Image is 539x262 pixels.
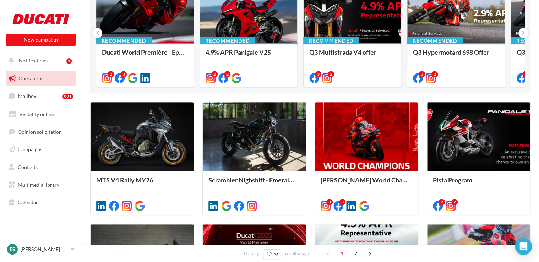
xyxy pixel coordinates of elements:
span: Multimedia library [18,182,59,188]
p: [PERSON_NAME] [21,246,68,253]
div: 3 [419,71,425,77]
span: 1 [336,248,348,259]
div: 4.9% APR Panigale V2S [206,49,292,63]
button: New campaign [6,34,76,46]
div: 3 [315,71,321,77]
div: 3 [326,199,333,205]
span: Visibility online [19,111,54,117]
span: 12 [266,251,272,257]
a: Opinion solicitation [4,125,77,140]
div: 99+ [62,94,73,99]
a: ES [PERSON_NAME] [6,242,76,256]
span: 2 [350,248,361,259]
div: Recommended [303,37,359,45]
div: Pista Program [433,176,524,191]
span: Opinion solicitation [18,129,62,135]
span: results/page [285,250,310,257]
div: 2 [224,71,230,77]
div: 2 [108,71,114,77]
div: 3 [120,71,127,77]
a: Campaigns [4,142,77,157]
div: Q3 Multistrada V4 offer [309,49,395,63]
div: MTS V4 Rally MY26 [96,176,188,191]
div: 3 [522,71,529,77]
div: [PERSON_NAME] World Champion [321,176,412,191]
div: Recommended [407,37,463,45]
div: Recommended [200,37,255,45]
div: Open Intercom Messenger [515,238,532,255]
span: Contacts [18,164,38,170]
a: Operations [4,71,77,86]
span: Mailbox [18,93,36,99]
div: Q3 Hypermotard 698 Offer [413,49,499,63]
span: ES [10,246,15,253]
div: Ducati World Première - Episode 2 [102,49,188,63]
div: 2 [439,199,445,205]
div: 2 [211,71,218,77]
div: 2 [431,71,438,77]
a: Mailbox99+ [4,88,77,104]
button: Notifications 1 [4,53,75,68]
div: 3 [339,199,345,205]
button: 12 [263,249,281,259]
a: Visibility online [4,107,77,122]
div: 2 [451,199,458,205]
span: Campaigns [18,146,42,152]
div: 2 [328,71,334,77]
a: Contacts [4,160,77,175]
span: Display [244,250,259,257]
span: Notifications [19,58,48,64]
div: 1 [66,58,72,64]
a: Multimedia library [4,178,77,192]
span: Calendar [18,199,38,205]
div: Recommended [96,37,152,45]
div: Scrambler Nighshift - Emerald Green [208,176,300,191]
a: Calendar [4,195,77,210]
span: Operations [18,75,43,81]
